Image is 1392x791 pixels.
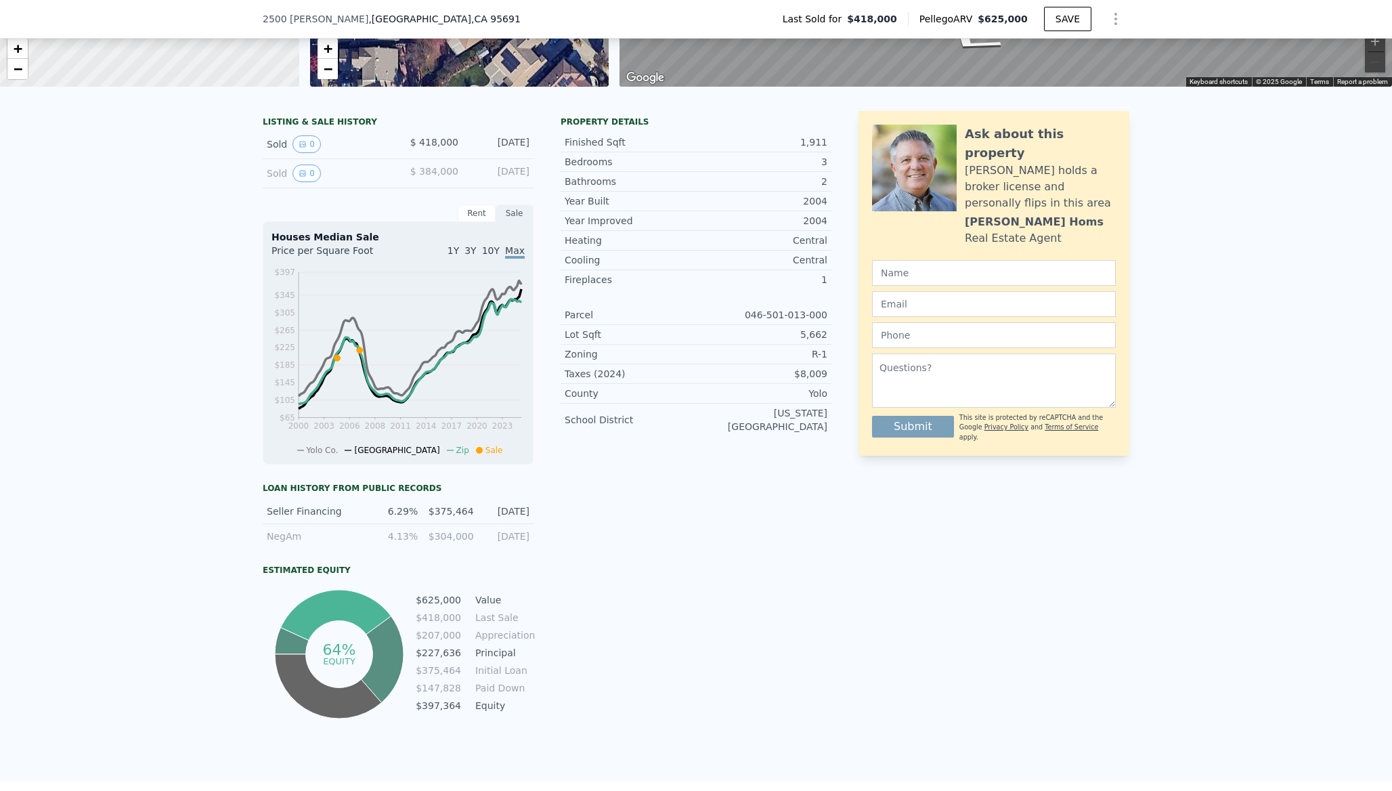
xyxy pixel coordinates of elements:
[1045,423,1098,431] a: Terms of Service
[469,135,529,153] div: [DATE]
[473,645,534,660] td: Principal
[274,326,295,335] tspan: $265
[623,69,668,87] a: Open this area in Google Maps (opens a new window)
[415,681,462,696] td: $147,828
[415,698,462,713] td: $397,364
[415,593,462,607] td: $625,000
[370,505,418,518] div: 6.29%
[292,135,321,153] button: View historical data
[464,245,476,256] span: 3Y
[482,530,529,543] div: [DATE]
[441,421,462,431] tspan: 2017
[458,205,496,222] div: Rent
[565,194,696,208] div: Year Built
[565,328,696,341] div: Lot Sqft
[274,291,295,300] tspan: $345
[263,116,534,130] div: LISTING & SALE HISTORY
[565,155,696,169] div: Bedrooms
[696,253,827,267] div: Central
[471,14,521,24] span: , CA 95691
[274,343,295,352] tspan: $225
[696,406,827,433] div: [US_STATE][GEOGRAPHIC_DATA]
[565,347,696,361] div: Zoning
[1337,78,1388,85] a: Report a problem
[561,116,831,127] div: Property details
[370,530,418,543] div: 4.13%
[959,413,1116,442] div: This site is protected by reCAPTCHA and the Google and apply.
[469,165,529,182] div: [DATE]
[565,253,696,267] div: Cooling
[872,416,954,437] button: Submit
[1256,78,1302,85] span: © 2025 Google
[565,234,696,247] div: Heating
[1365,52,1385,72] button: Zoom out
[280,413,295,423] tspan: $65
[696,308,827,322] div: 046-501-013-000
[565,308,696,322] div: Parcel
[274,360,295,370] tspan: $185
[410,166,458,177] span: $ 384,000
[339,421,360,431] tspan: 2006
[847,12,897,26] span: $418,000
[696,367,827,381] div: $8,009
[1044,7,1091,31] button: SAVE
[696,155,827,169] div: 3
[415,610,462,625] td: $418,000
[696,214,827,228] div: 2004
[456,446,469,455] span: Zip
[482,245,500,256] span: 10Y
[323,60,332,77] span: −
[872,322,1116,348] input: Phone
[1310,78,1329,85] a: Terms (opens in new tab)
[696,135,827,149] div: 1,911
[696,194,827,208] div: 2004
[292,165,321,182] button: View historical data
[368,12,520,26] span: , [GEOGRAPHIC_DATA]
[872,260,1116,286] input: Name
[696,234,827,247] div: Central
[978,14,1028,24] span: $625,000
[14,40,22,57] span: +
[271,244,398,265] div: Price per Square Foot
[482,505,529,518] div: [DATE]
[473,663,534,678] td: Initial Loan
[473,681,534,696] td: Paid Down
[473,610,534,625] td: Last Sale
[426,530,473,543] div: $304,000
[7,39,28,59] a: Zoom in
[473,698,534,713] td: Equity
[919,12,978,26] span: Pellego ARV
[965,230,1062,247] div: Real Estate Agent
[696,175,827,188] div: 2
[390,421,411,431] tspan: 2011
[426,505,473,518] div: $375,464
[473,593,534,607] td: Value
[565,214,696,228] div: Year Improved
[288,421,309,431] tspan: 2000
[318,59,338,79] a: Zoom out
[496,205,534,222] div: Sale
[965,125,1116,163] div: Ask about this property
[263,565,534,576] div: Estimated Equity
[14,60,22,77] span: −
[267,505,362,518] div: Seller Financing
[271,230,525,244] div: Houses Median Sale
[783,12,848,26] span: Last Sold for
[263,12,368,26] span: 2500 [PERSON_NAME]
[565,367,696,381] div: Taxes (2024)
[984,423,1028,431] a: Privacy Policy
[696,347,827,361] div: R-1
[354,446,439,455] span: [GEOGRAPHIC_DATA]
[313,421,334,431] tspan: 2003
[274,308,295,318] tspan: $305
[1102,5,1129,33] button: Show Options
[696,387,827,400] div: Yolo
[872,291,1116,317] input: Email
[965,163,1116,211] div: [PERSON_NAME] holds a broker license and personally flips in this area
[565,413,696,427] div: School District
[473,628,534,643] td: Appreciation
[485,446,503,455] span: Sale
[696,328,827,341] div: 5,662
[263,483,534,494] div: Loan history from public records
[466,421,487,431] tspan: 2020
